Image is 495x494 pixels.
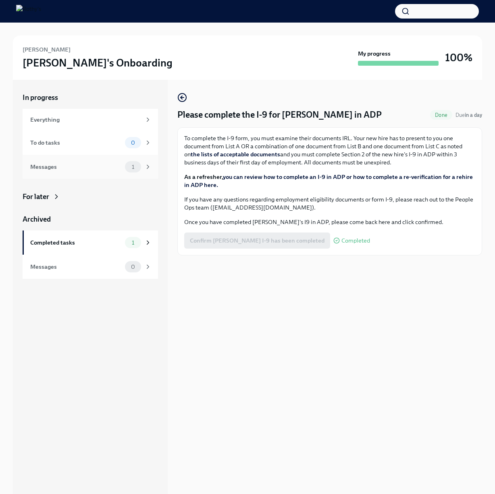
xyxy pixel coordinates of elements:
[191,151,280,158] a: the lists of acceptable documents
[30,162,122,171] div: Messages
[341,238,370,244] span: Completed
[23,255,158,279] a: Messages0
[184,173,473,189] a: you can review how to complete an I-9 in ADP or how to complete a re-verification for a rehire in...
[184,134,475,166] p: To complete the I-9 form, you must examine their documents IRL. Your new hire has to present to y...
[23,192,49,201] div: For later
[465,112,482,118] strong: in a day
[23,109,158,131] a: Everything
[23,230,158,255] a: Completed tasks1
[23,56,173,70] h3: [PERSON_NAME]'s Onboarding
[184,218,475,226] p: Once you have completed [PERSON_NAME]'s I9 in ADP, please come back here and click confirmed.
[455,111,482,119] span: August 14th, 2025 12:00
[30,138,122,147] div: To do tasks
[23,192,158,201] a: For later
[30,262,122,271] div: Messages
[23,45,71,54] h6: [PERSON_NAME]
[23,155,158,179] a: Messages1
[30,238,122,247] div: Completed tasks
[127,164,139,170] span: 1
[127,240,139,246] span: 1
[445,50,472,65] h3: 100%
[358,50,391,58] strong: My progress
[23,131,158,155] a: To do tasks0
[30,115,141,124] div: Everything
[16,5,41,18] img: Rothy's
[23,214,158,224] a: Archived
[184,173,473,189] strong: As a refresher,
[455,112,482,118] span: Due
[184,195,475,212] p: If you have any questions regarding employment eligibility documents or form I-9, please reach ou...
[430,112,452,118] span: Done
[23,93,158,102] a: In progress
[177,109,382,121] h4: Please complete the I-9 for [PERSON_NAME] in ADP
[126,264,140,270] span: 0
[126,140,140,146] span: 0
